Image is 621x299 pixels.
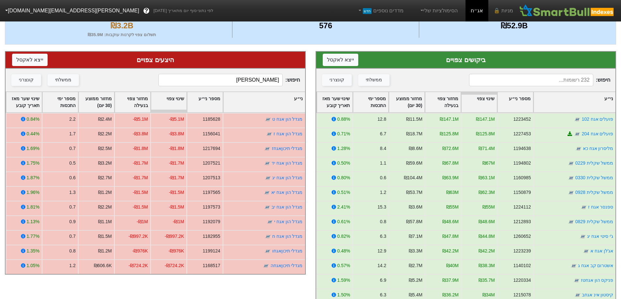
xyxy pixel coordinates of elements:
div: 0.8 [69,248,76,254]
div: ₪57.8M [406,218,422,225]
div: 15.3 [377,204,386,211]
img: tase link [568,219,574,225]
div: ₪2.5M [98,145,112,152]
div: ₪3.3M [408,248,422,254]
div: 0.57% [337,262,350,269]
a: מגדל הון אגח יא [271,190,303,195]
div: Toggle SortBy [187,92,223,112]
div: קונצרני [330,76,344,84]
img: tase link [574,131,581,137]
img: tase link [580,233,586,240]
div: Toggle SortBy [151,92,186,112]
div: ₪1.2M [98,248,112,254]
span: חדש [363,8,372,14]
a: פניקס הון אגחטז [581,278,613,283]
button: קונצרני [11,74,41,86]
img: tase link [574,292,581,298]
div: ₪62.3M [479,189,495,196]
div: Toggle SortBy [6,92,42,112]
a: ממשל שקלית 0229 [575,160,613,166]
div: ₪35.7M [479,277,495,284]
div: ₪44.8M [479,233,495,240]
img: tase link [570,263,577,269]
div: ₪48.6M [479,218,495,225]
div: 0.7 [69,233,76,240]
div: ₪1.2M [98,189,112,196]
div: 1260652 [513,233,531,240]
div: 1.77% [27,233,39,240]
div: 1197565 [203,189,220,196]
div: ₪1.1M [98,218,112,225]
img: tase link [264,189,270,196]
div: ₪59.6M [406,160,422,167]
div: 1223239 [513,248,531,254]
img: tase link [580,204,587,211]
div: 6.3 [380,233,386,240]
span: חיפוש : [158,74,300,86]
div: ₪3.2M [98,160,112,167]
div: 6.7 [380,130,386,137]
div: ₪71.4M [479,145,495,152]
div: -₪1.7M [169,160,184,167]
div: 0.88% [337,116,350,123]
span: חיפוש : [469,74,610,86]
div: 6.3 [380,292,386,298]
div: 1223452 [513,116,531,123]
div: 1.05% [27,262,39,269]
div: ₪34M [482,292,495,298]
div: -₪1M [173,218,184,225]
div: Toggle SortBy [497,92,533,112]
div: 1199124 [203,248,220,254]
div: -₪5.1M [169,116,184,123]
div: ₪63M [446,189,458,196]
div: ₪55M [482,204,495,211]
div: 1.2 [380,189,386,196]
div: ₪147.1M [440,116,458,123]
div: 1185628 [203,116,220,123]
button: ייצא לאקסל [323,54,358,66]
div: 6.9 [380,277,386,284]
div: 12.9 [377,248,386,254]
a: מגדל הון אגח ז [274,131,303,136]
button: ממשלתי [358,74,390,86]
div: 0.80% [337,174,350,181]
div: ₪2.2M [98,204,112,211]
div: 1.59% [337,277,350,284]
div: 2.41% [337,204,350,211]
div: 1.28% [337,145,350,152]
a: מגדל הון אגח יב [272,204,303,210]
div: ₪42.2M [479,248,495,254]
div: 0.50% [337,160,350,167]
a: קיסטון אינ אגחב [582,292,613,297]
a: הסימולציות שלי [417,4,460,17]
div: Toggle SortBy [115,92,150,112]
div: -₪1.8M [169,145,184,152]
div: ₪104.4M [404,174,422,181]
div: 1156041 [203,130,220,137]
div: Toggle SortBy [425,92,461,112]
div: 1217694 [203,145,220,152]
div: Toggle SortBy [317,92,352,112]
img: tase link [267,219,273,225]
div: ₪1.5M [98,233,112,240]
div: ₪40M [446,262,458,269]
img: tase link [568,175,574,181]
div: ₪5.2M [408,277,422,284]
div: ₪3.6M [408,204,422,211]
a: מגדל הון אגח י [274,219,303,224]
button: ממשלתי [48,74,79,86]
div: ₪125.8M [440,130,458,137]
div: ₪2.2M [98,130,112,137]
div: -₪1.8M [133,145,148,152]
div: 1.75% [27,160,39,167]
div: -₪1.5M [169,204,184,211]
div: 0.82% [337,233,350,240]
img: tase link [568,160,574,167]
div: ₪2.4M [98,116,112,123]
a: ג'י סיטי אגח יג [587,234,613,239]
div: ₪42.2M [442,248,459,254]
img: tase link [264,248,271,254]
input: 344 רשומות... [158,74,283,86]
div: ממשלתי [55,76,71,84]
div: 576 [234,20,417,32]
